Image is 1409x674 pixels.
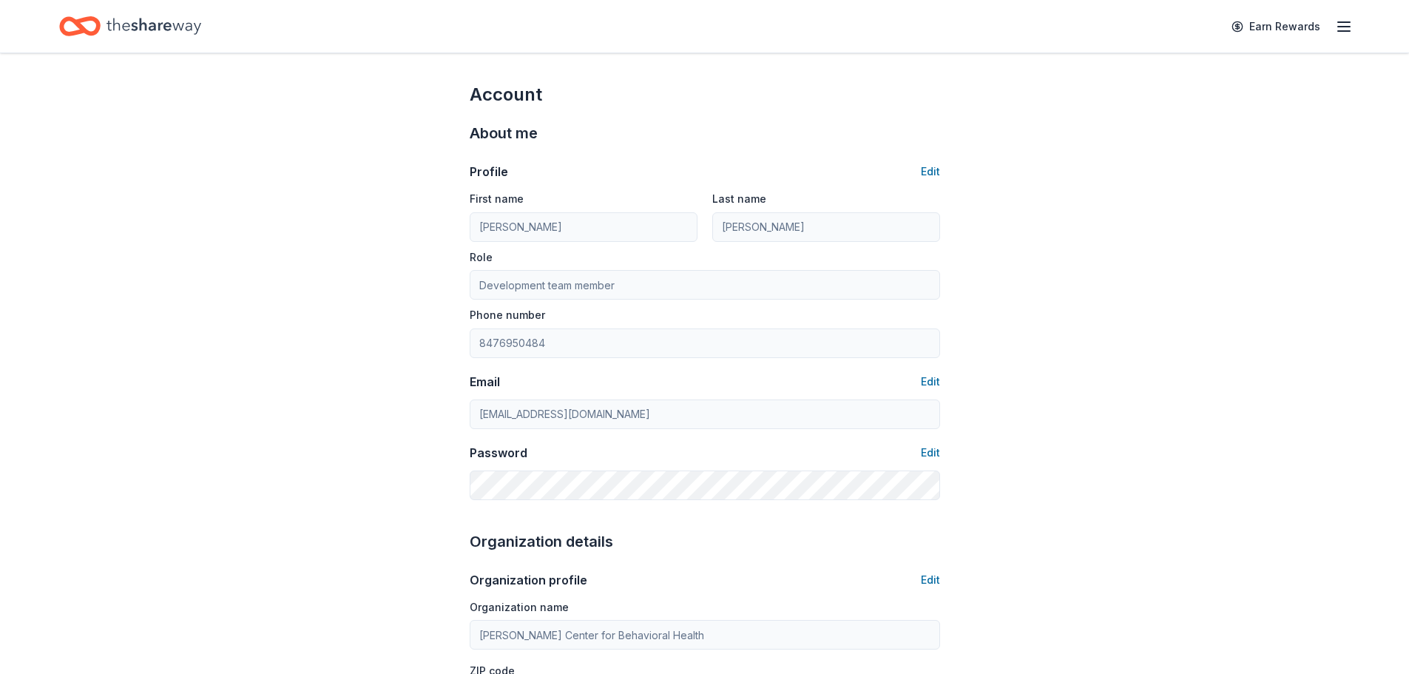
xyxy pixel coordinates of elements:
[470,373,500,391] div: Email
[470,444,527,462] div: Password
[470,192,524,206] label: First name
[470,250,493,265] label: Role
[712,192,766,206] label: Last name
[59,9,201,44] a: Home
[470,121,940,145] div: About me
[470,163,508,181] div: Profile
[470,83,940,107] div: Account
[470,530,940,553] div: Organization details
[921,444,940,462] button: Edit
[921,373,940,391] button: Edit
[1223,13,1329,40] a: Earn Rewards
[921,571,940,589] button: Edit
[921,163,940,181] button: Edit
[470,600,569,615] label: Organization name
[470,571,587,589] div: Organization profile
[470,308,545,323] label: Phone number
